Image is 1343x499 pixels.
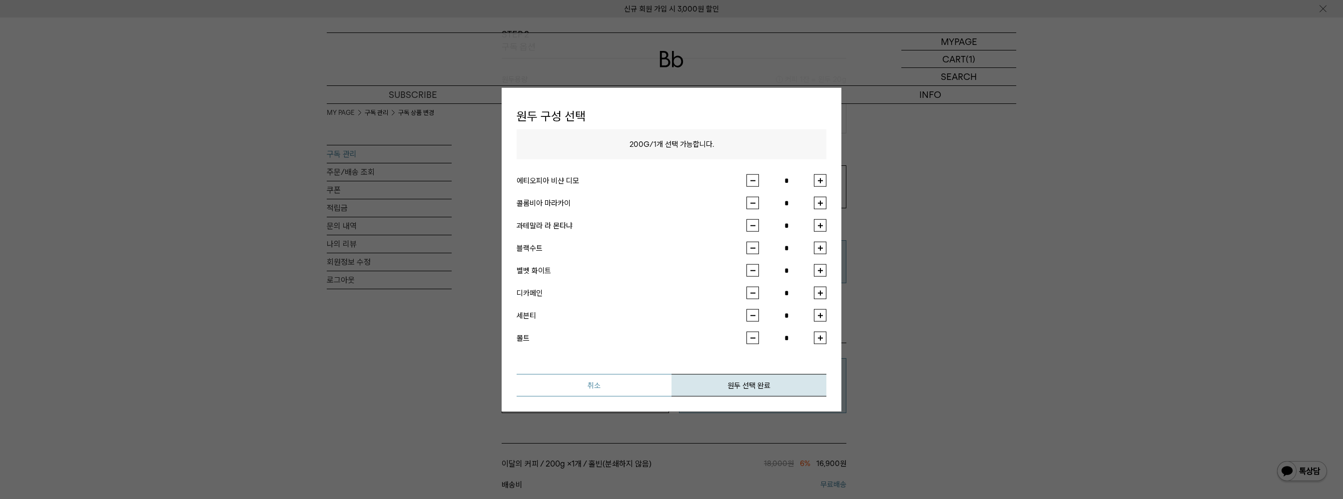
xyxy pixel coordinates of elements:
[517,174,746,186] div: 에티오피아 비샨 디모
[517,309,746,321] div: 세븐티
[517,287,746,299] div: 디카페인
[517,129,826,159] p: / 개 선택 가능합니다.
[517,332,746,344] div: 몰트
[630,140,650,149] span: 200G
[517,197,746,209] div: 콜롬비아 마라카이
[671,374,826,397] button: 원두 선택 완료
[517,242,746,254] div: 블랙수트
[654,140,657,149] span: 1
[517,219,746,231] div: 과테말라 라 몬타냐
[517,374,671,397] button: 취소
[517,102,826,129] h1: 원두 구성 선택
[517,264,746,276] div: 벨벳 화이트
